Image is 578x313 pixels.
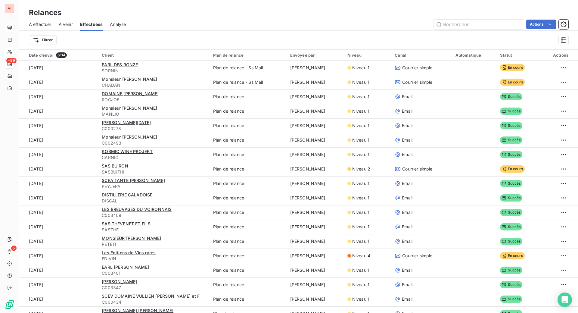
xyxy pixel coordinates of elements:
span: Monsieur [PERSON_NAME] [102,77,157,82]
div: MI [5,4,14,13]
span: EDIVIN [102,256,206,262]
td: [DATE] [19,176,98,191]
td: [PERSON_NAME] [287,205,344,220]
span: MANLIO [102,111,206,117]
td: Plan de relance [210,292,287,306]
span: SAS BUIRON [102,163,128,168]
span: SCEA TANTE [PERSON_NAME] [102,178,165,183]
span: Monsieur [PERSON_NAME] [102,134,157,139]
span: C003401 [102,270,206,276]
span: Niveau 1 [352,296,369,302]
td: Plan de relance [210,133,287,147]
div: Open Intercom Messenger [558,293,572,307]
td: Plan de relance [210,234,287,249]
span: EARL [PERSON_NAME] [102,264,149,270]
td: [DATE] [19,147,98,162]
span: À venir [59,21,73,27]
span: Email [402,296,412,302]
td: [DATE] [19,220,98,234]
span: Email [402,195,412,201]
td: [PERSON_NAME] [287,162,344,176]
span: DISCAL [102,198,206,204]
td: [PERSON_NAME] [287,263,344,277]
span: Succès [500,281,523,288]
button: Filtrer [29,35,57,45]
span: Niveau 1 [352,267,369,273]
input: Rechercher [433,20,524,29]
span: Succès [500,151,523,158]
td: Plan de relance [210,147,287,162]
span: Succès [500,108,523,115]
td: [DATE] [19,191,98,205]
span: SASBUITHI [102,169,206,175]
td: [PERSON_NAME] [287,191,344,205]
span: Succès [500,136,523,144]
span: DOMAINE [PERSON_NAME] [102,91,159,96]
div: Envoyée par [290,53,340,58]
td: [PERSON_NAME] [287,75,344,89]
span: SCEV DOMAINE VULLIEN [PERSON_NAME] et F [102,293,200,299]
span: Niveau 1 [352,195,369,201]
span: Email [402,238,412,244]
td: Plan de relance [210,118,287,133]
span: Niveau 1 [352,282,369,288]
td: Plan de relance [210,249,287,263]
span: En cours [500,165,525,173]
td: [DATE] [19,75,98,89]
td: [DATE] [19,118,98,133]
span: Niveau 1 [352,209,369,215]
span: Succès [500,223,523,230]
span: Succès [500,238,523,245]
span: Succès [500,267,523,274]
td: [DATE] [19,104,98,118]
span: Niveau 1 [352,137,369,143]
span: [PERSON_NAME][DATE] [102,120,151,125]
td: Plan de relance [210,104,287,118]
td: Plan de relance [210,162,287,176]
div: Niveau [347,53,388,58]
span: Succès [500,180,523,187]
span: Niveau 1 [352,94,369,100]
td: [DATE] [19,292,98,306]
span: Succès [500,194,523,202]
span: Succès [500,122,523,129]
span: Courrier simple [402,253,432,259]
td: [DATE] [19,133,98,147]
td: [PERSON_NAME] [287,249,344,263]
td: Plan de relance [210,176,287,191]
span: CHADAN [102,82,206,88]
td: Plan de relance [210,191,287,205]
div: Actions [543,53,568,58]
span: Niveau 4 [352,253,370,259]
td: [PERSON_NAME] [287,292,344,306]
span: Client [102,53,114,58]
span: Succès [500,209,523,216]
span: En cours [500,252,525,259]
td: [PERSON_NAME] [287,147,344,162]
td: [PERSON_NAME] [287,104,344,118]
span: C000278 [102,126,206,132]
span: Email [402,282,412,288]
span: SORNIN [102,68,206,74]
td: [DATE] [19,277,98,292]
span: Courrier simple [402,65,432,71]
span: DISTILLERIE CALADOISE [102,192,152,197]
span: Les Editions de Vins rares [102,250,156,255]
span: Effectuées [80,21,103,27]
span: Email [402,123,412,129]
span: +99 [6,58,17,63]
span: Niveau 1 [352,238,369,244]
td: [PERSON_NAME] [287,61,344,75]
span: SAS THEVENET ET FILS [102,221,151,226]
td: [DATE] [19,205,98,220]
span: C003347 [102,285,206,291]
span: [PERSON_NAME] [102,279,137,284]
td: Plan de relance [210,220,287,234]
div: Statut [500,53,536,58]
span: C000434 [102,299,206,305]
div: Date d’envoi [29,52,95,58]
span: 6114 [56,52,67,58]
span: Niveau 1 [352,180,369,186]
div: Automatique [455,53,493,58]
span: [PERSON_NAME] [PERSON_NAME] [102,308,173,313]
